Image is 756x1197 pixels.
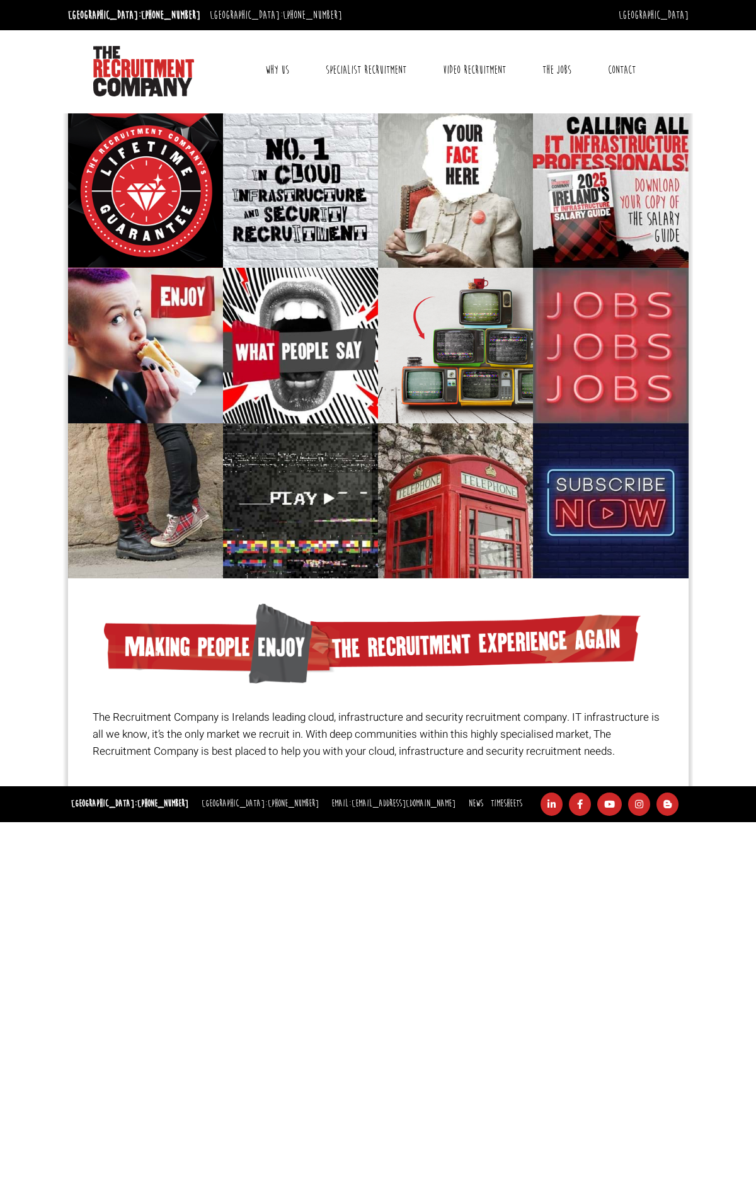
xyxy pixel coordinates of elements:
a: The Jobs [533,54,581,86]
li: [GEOGRAPHIC_DATA]: [207,5,345,25]
li: [GEOGRAPHIC_DATA]: [65,5,203,25]
img: Making People Enjoy The Recruitment Experiance again [104,604,641,684]
li: Email: [328,795,459,813]
a: Contact [598,54,645,86]
a: Why Us [256,54,299,86]
a: [EMAIL_ADDRESS][DOMAIN_NAME] [352,798,455,810]
a: [PHONE_NUMBER] [137,798,188,810]
a: [PHONE_NUMBER] [141,8,200,22]
strong: [GEOGRAPHIC_DATA]: [71,798,188,810]
a: Specialist Recruitment [316,54,416,86]
a: [PHONE_NUMBER] [283,8,342,22]
li: [GEOGRAPHIC_DATA]: [198,795,322,813]
a: News [469,798,483,810]
a: [PHONE_NUMBER] [268,798,319,810]
a: Timesheets [491,798,522,810]
a: Video Recruitment [433,54,515,86]
img: The Recruitment Company [93,46,194,96]
a: [GEOGRAPHIC_DATA] [619,8,689,22]
p: The Recruitment Company is Irelands leading cloud, infrastructure and security recruitment compan... [93,709,663,760]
